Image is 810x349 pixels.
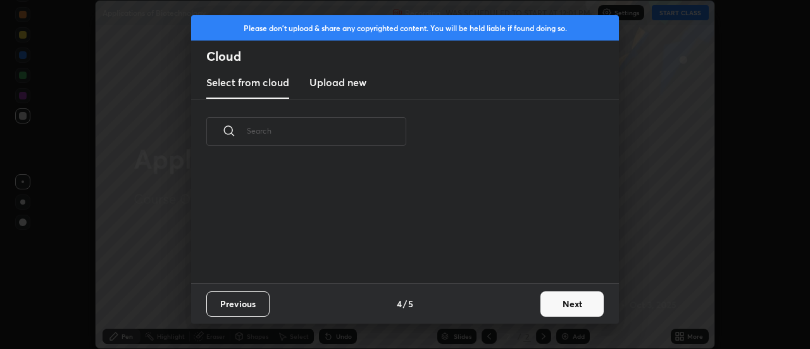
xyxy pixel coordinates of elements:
h4: / [403,297,407,310]
div: Please don't upload & share any copyrighted content. You will be held liable if found doing so. [191,15,619,41]
h3: Select from cloud [206,75,289,90]
button: Previous [206,291,270,317]
input: Search [247,104,406,158]
h4: 5 [408,297,413,310]
h4: 4 [397,297,402,310]
h3: Upload new [309,75,366,90]
h2: Cloud [206,48,619,65]
div: grid [191,160,604,283]
button: Next [540,291,604,317]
